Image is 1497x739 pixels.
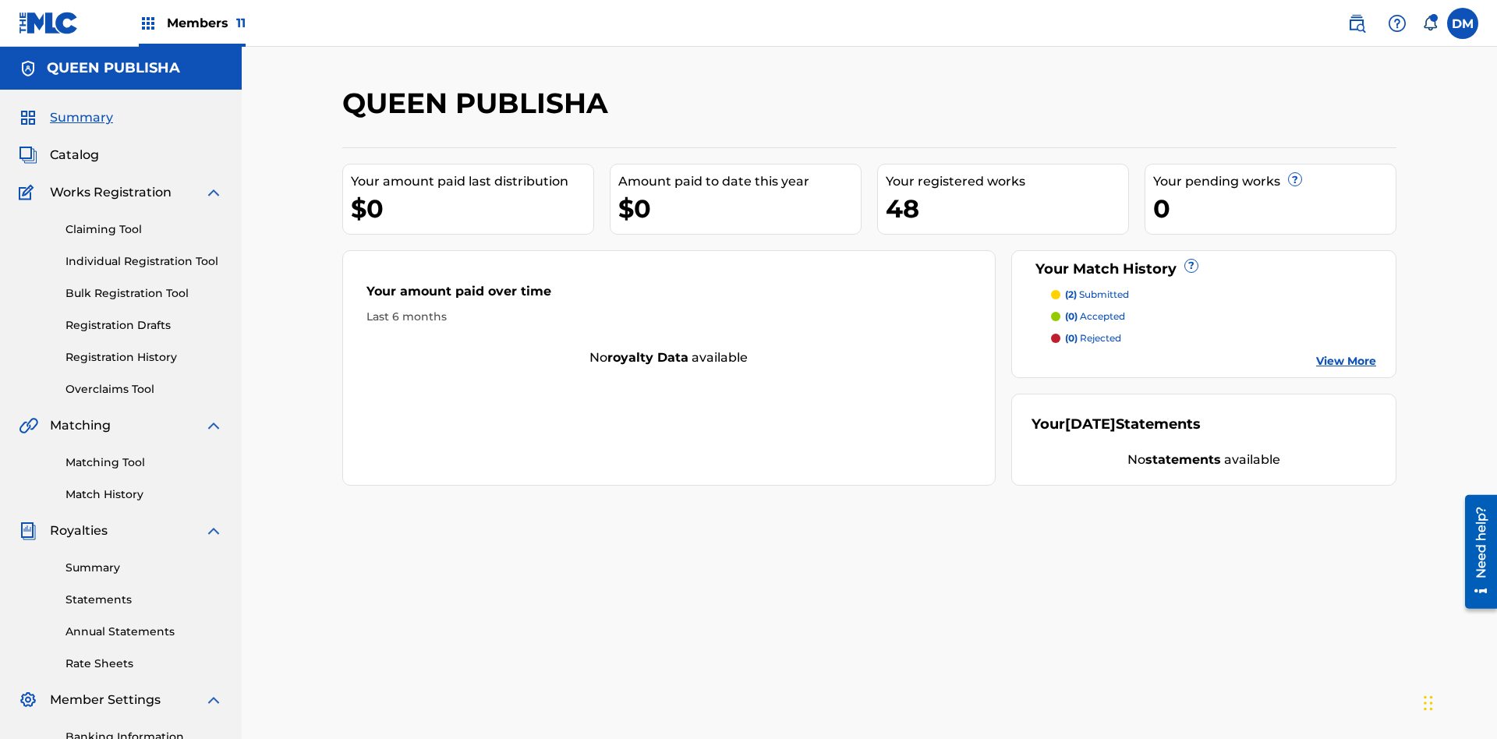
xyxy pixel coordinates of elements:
[1422,16,1438,31] div: Notifications
[1032,259,1377,280] div: Your Match History
[50,691,161,709] span: Member Settings
[19,183,39,202] img: Works Registration
[1341,8,1372,39] a: Public Search
[65,656,223,672] a: Rate Sheets
[19,146,37,164] img: Catalog
[1065,288,1129,302] p: submitted
[47,59,180,77] h5: QUEEN PUBLISHA
[1382,8,1413,39] div: Help
[139,14,157,33] img: Top Rightsholders
[1065,332,1078,344] span: (0)
[886,172,1128,191] div: Your registered works
[1289,173,1301,186] span: ?
[65,486,223,503] a: Match History
[50,183,172,202] span: Works Registration
[65,349,223,366] a: Registration History
[1032,451,1377,469] div: No available
[1447,8,1478,39] div: User Menu
[1051,288,1377,302] a: (2) submitted
[65,221,223,238] a: Claiming Tool
[1032,414,1201,435] div: Your Statements
[618,172,861,191] div: Amount paid to date this year
[19,59,37,78] img: Accounts
[1065,331,1121,345] p: rejected
[65,317,223,334] a: Registration Drafts
[1065,310,1078,322] span: (0)
[204,183,223,202] img: expand
[204,691,223,709] img: expand
[1424,680,1433,727] div: Drag
[65,560,223,576] a: Summary
[50,522,108,540] span: Royalties
[65,624,223,640] a: Annual Statements
[19,12,79,34] img: MLC Logo
[65,592,223,608] a: Statements
[19,108,37,127] img: Summary
[351,191,593,226] div: $0
[1347,14,1366,33] img: search
[236,16,246,30] span: 11
[366,282,971,309] div: Your amount paid over time
[19,108,113,127] a: SummarySummary
[342,86,616,121] h2: QUEEN PUBLISHA
[1153,191,1396,226] div: 0
[65,381,223,398] a: Overclaims Tool
[1051,309,1377,324] a: (0) accepted
[1388,14,1407,33] img: help
[1065,288,1077,300] span: (2)
[19,691,37,709] img: Member Settings
[886,191,1128,226] div: 48
[50,416,111,435] span: Matching
[1065,309,1125,324] p: accepted
[65,285,223,302] a: Bulk Registration Tool
[50,108,113,127] span: Summary
[1153,172,1396,191] div: Your pending works
[65,253,223,270] a: Individual Registration Tool
[19,416,38,435] img: Matching
[19,522,37,540] img: Royalties
[1065,415,1116,433] span: [DATE]
[167,14,246,32] span: Members
[1453,489,1497,617] iframe: Resource Center
[343,348,995,367] div: No available
[50,146,99,164] span: Catalog
[1419,664,1497,739] iframe: Chat Widget
[351,172,593,191] div: Your amount paid last distribution
[607,350,688,365] strong: royalty data
[204,522,223,540] img: expand
[366,309,971,325] div: Last 6 months
[65,454,223,471] a: Matching Tool
[618,191,861,226] div: $0
[204,416,223,435] img: expand
[19,146,99,164] a: CatalogCatalog
[1145,452,1221,467] strong: statements
[1185,260,1198,272] span: ?
[1316,353,1376,369] a: View More
[1051,331,1377,345] a: (0) rejected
